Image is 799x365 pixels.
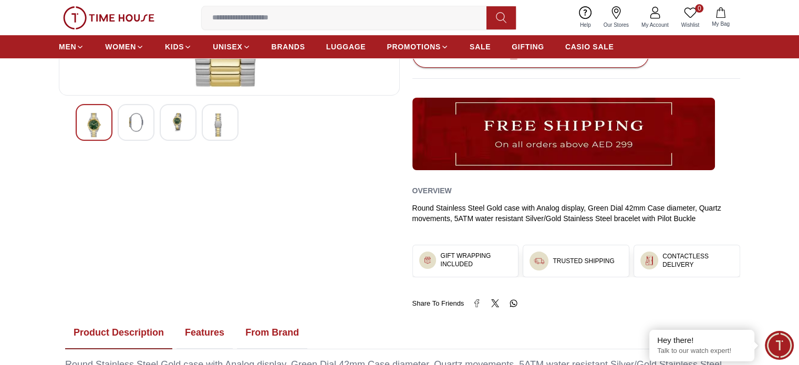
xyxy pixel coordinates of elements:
[237,317,307,349] button: From Brand
[165,37,192,56] a: KIDS
[662,252,733,269] h3: CONTACTLESS DELIVERY
[105,37,144,56] a: WOMEN
[440,252,512,268] h3: GIFT WRAPPING INCLUDED
[272,41,305,52] span: BRANDS
[65,317,172,349] button: Product Description
[211,113,230,137] img: GUESS Men Analog Green Dial Watch - GW0265G8
[169,113,188,132] img: GUESS Men Analog Green Dial Watch - GW0265G8
[553,257,614,265] h3: TRUSTED SHIPPING
[675,4,705,31] a: 0Wishlist
[387,37,449,56] a: PROMOTIONS
[705,5,736,30] button: My Bag
[565,41,614,52] span: CASIO SALE
[63,6,154,29] img: ...
[512,41,544,52] span: GIFTING
[59,41,76,52] span: MEN
[213,37,250,56] a: UNISEX
[326,37,366,56] a: LUGGAGE
[637,21,673,29] span: My Account
[412,98,715,170] img: ...
[165,41,184,52] span: KIDS
[574,4,597,31] a: Help
[387,41,441,52] span: PROMOTIONS
[597,4,635,31] a: Our Stores
[213,41,242,52] span: UNISEX
[708,20,734,28] span: My Bag
[645,256,654,265] img: ...
[657,347,746,356] p: Talk to our watch expert!
[599,21,633,29] span: Our Stores
[177,317,233,349] button: Features
[412,183,452,199] h2: Overview
[105,41,136,52] span: WOMEN
[326,41,366,52] span: LUGGAGE
[470,37,491,56] a: SALE
[412,298,464,309] span: Share To Friends
[677,21,703,29] span: Wishlist
[85,113,103,137] img: GUESS Men Analog Green Dial Watch - GW0265G8
[127,113,146,132] img: GUESS Men Analog Green Dial Watch - GW0265G8
[412,203,741,224] div: Round Stainless Steel Gold case with Analog display, Green Dial 42mm Case diameter, Quartz moveme...
[534,256,544,266] img: ...
[657,335,746,346] div: Hey there!
[576,21,595,29] span: Help
[470,41,491,52] span: SALE
[423,256,432,265] img: ...
[765,331,794,360] div: Chat Widget
[565,37,614,56] a: CASIO SALE
[59,37,84,56] a: MEN
[512,37,544,56] a: GIFTING
[272,37,305,56] a: BRANDS
[695,4,703,13] span: 0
